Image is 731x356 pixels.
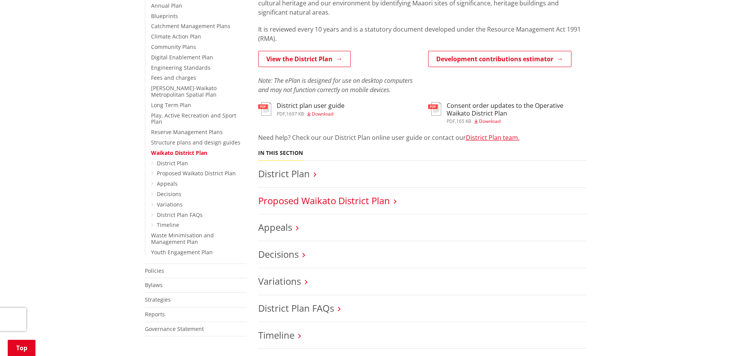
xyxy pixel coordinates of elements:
a: Development contributions estimator [428,51,571,67]
a: Structure plans and design guides [151,139,240,146]
a: Digital Enablement Plan [151,54,213,61]
h3: Consent order updates to the Operative Waikato District Plan [447,102,586,117]
a: District Plan [258,167,310,180]
span: 165 KB [456,118,471,124]
a: Reserve Management Plans [151,128,223,136]
a: Proposed Waikato District Plan [258,194,390,207]
a: District Plan FAQs [157,211,203,218]
img: document-pdf.svg [258,102,271,116]
a: Reports [145,311,165,318]
h3: District plan user guide [277,102,344,109]
a: Decisions [157,190,181,198]
a: Timeline [258,329,294,341]
a: Appeals [157,180,178,187]
a: District Plan FAQs [258,302,334,314]
a: Variations [157,201,183,208]
span: 1697 KB [286,111,304,117]
a: Annual Plan [151,2,182,9]
a: [PERSON_NAME]-Waikato Metropolitan Spatial Plan [151,84,217,98]
span: Download [479,118,501,124]
h5: In this section [258,150,303,156]
a: Climate Action Plan [151,33,201,40]
a: Community Plans [151,43,196,50]
a: Youth Engagement Plan [151,249,213,256]
a: Strategies [145,296,171,303]
a: Decisions [258,248,299,260]
p: It is reviewed every 10 years and is a statutory document developed under the Resource Management... [258,25,586,43]
p: Need help? Check our our District Plan online user guide or contact our [258,133,586,142]
span: pdf [447,118,455,124]
a: District Plan team. [466,133,519,142]
a: Variations [258,275,301,287]
a: Timeline [157,221,179,228]
a: Consent order updates to the Operative Waikato District Plan pdf,165 KB Download [428,102,586,123]
a: District Plan [157,160,188,167]
a: District plan user guide pdf,1697 KB Download [258,102,344,116]
div: , [447,119,586,124]
span: pdf [277,111,285,117]
a: Appeals [258,221,292,233]
a: View the District Plan [258,51,351,67]
a: Waste Minimisation and Management Plan [151,232,214,245]
a: Governance Statement [145,325,204,332]
img: document-pdf.svg [428,102,441,116]
div: , [277,112,344,116]
a: Engineering Standards [151,64,210,71]
a: Blueprints [151,12,178,20]
a: Catchment Management Plans [151,22,230,30]
em: Note: The ePlan is designed for use on desktop computers and may not function correctly on mobile... [258,76,413,94]
a: Bylaws [145,281,163,289]
a: Fees and charges [151,74,196,81]
span: Download [312,111,333,117]
a: Long Term Plan [151,101,191,109]
a: Top [8,340,35,356]
iframe: Messenger Launcher [696,324,723,351]
a: Waikato District Plan [151,149,207,156]
a: Play, Active Recreation and Sport Plan [151,112,236,126]
a: Policies [145,267,164,274]
a: Proposed Waikato District Plan [157,170,236,177]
